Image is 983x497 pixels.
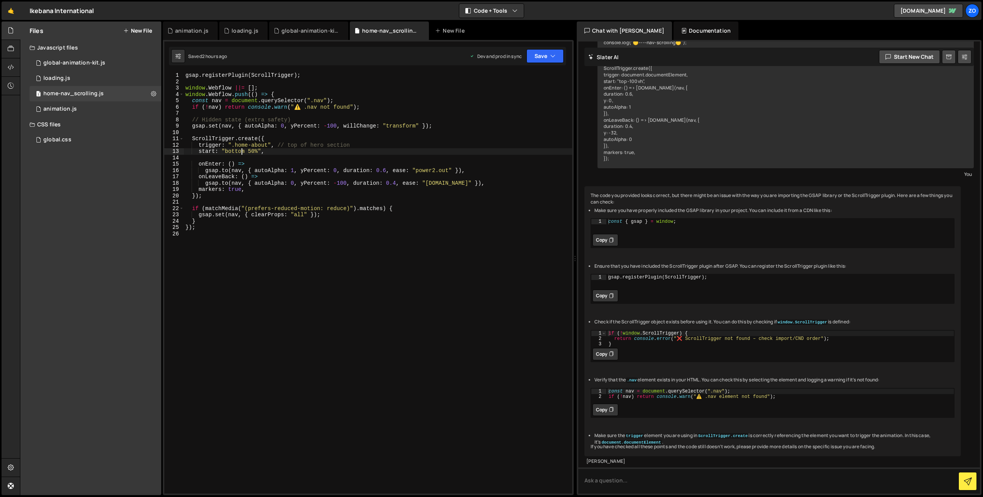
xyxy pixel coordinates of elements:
div: 22 [164,205,184,212]
div: animation.js [43,106,77,113]
div: 26 [164,231,184,237]
div: 24 [164,218,184,225]
div: 14777/43808.js [30,101,161,117]
span: 1 [36,91,41,98]
div: 5 [164,98,184,104]
div: 7 [164,110,184,117]
div: 1 [591,219,606,224]
div: [PERSON_NAME] [586,458,959,465]
div: 10 [164,129,184,136]
div: 6 [164,104,184,111]
div: 4 [164,91,184,98]
div: 14777/38309.js [30,55,161,71]
button: Save [526,49,564,63]
div: 15 [164,161,184,167]
div: 21 [164,199,184,205]
div: 1 [164,72,184,79]
div: 2 [164,79,184,85]
div: Dev and prod in sync [470,53,522,60]
div: loading.js [43,75,70,82]
div: 11 [164,136,184,142]
a: 🤙 [2,2,20,20]
li: Verify that the element exists in your HTML. You can check this by selecting the element and logg... [594,377,955,383]
div: Saved [188,53,227,60]
div: global-animation-kit.js [43,60,105,66]
code: trigger [625,433,644,439]
button: Copy [592,234,618,246]
div: 13 [164,148,184,155]
code: window.ScrollTrigger [777,320,828,325]
div: The code you provided looks correct, but there might be an issue with the way you are importing t... [584,186,961,456]
code: document.documentElement [601,440,662,445]
div: 2 [591,336,606,341]
div: 14 [164,155,184,161]
div: 14777/43779.js [30,86,161,101]
div: Chat with [PERSON_NAME] [577,22,672,40]
h2: Files [30,27,43,35]
div: 9 [164,123,184,129]
div: loading.js [232,27,258,35]
div: 1 [591,331,606,336]
button: Code + Tools [459,4,524,18]
li: Check if the ScrollTrigger object exists before using it. You can do this by checking if is defined: [594,319,955,325]
button: Copy [592,404,618,416]
button: Copy [592,348,618,360]
div: 23 [164,212,184,218]
div: animation.js [175,27,209,35]
div: Ikebana International [30,6,94,15]
div: 16 [164,167,184,174]
a: Zo [965,4,979,18]
div: global.css [43,136,71,143]
div: 12 [164,142,184,149]
button: Copy [592,290,618,302]
li: Make sure you have properly included the GSAP library in your project. You can include it from a ... [594,207,955,214]
div: global-animation-kit.js [281,27,339,35]
div: 1 [591,389,606,394]
a: [DOMAIN_NAME] [894,4,963,18]
div: 14777/43548.css [30,132,161,147]
code: ScrollTrigger.create [697,433,748,439]
div: 14777/44450.js [30,71,161,86]
div: 17 [164,174,184,180]
div: 1 [591,275,606,280]
div: home-nav_scrolling.js [43,90,104,97]
div: 25 [164,224,184,231]
div: 2 hours ago [202,53,227,60]
div: You [599,170,972,178]
div: New File [435,27,467,35]
div: 2 [591,394,606,399]
code: .nav [626,378,637,383]
div: 19 [164,186,184,193]
div: 3 [591,341,606,347]
div: 3 [164,85,184,91]
div: 20 [164,193,184,199]
div: 18 [164,180,184,187]
h2: Slater AI [588,53,619,61]
button: New File [123,28,152,34]
div: Documentation [674,22,738,40]
div: Javascript files [20,40,161,55]
div: 8 [164,117,184,123]
div: CSS files [20,117,161,132]
button: Start new chat [879,50,940,64]
div: home-nav_scrolling.js [362,27,420,35]
li: Make sure the element you are using in is correctly referencing the element you want to trigger t... [594,432,955,446]
li: Ensure that you have included the ScrollTrigger plugin after GSAP. You can register the ScrollTri... [594,263,955,270]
